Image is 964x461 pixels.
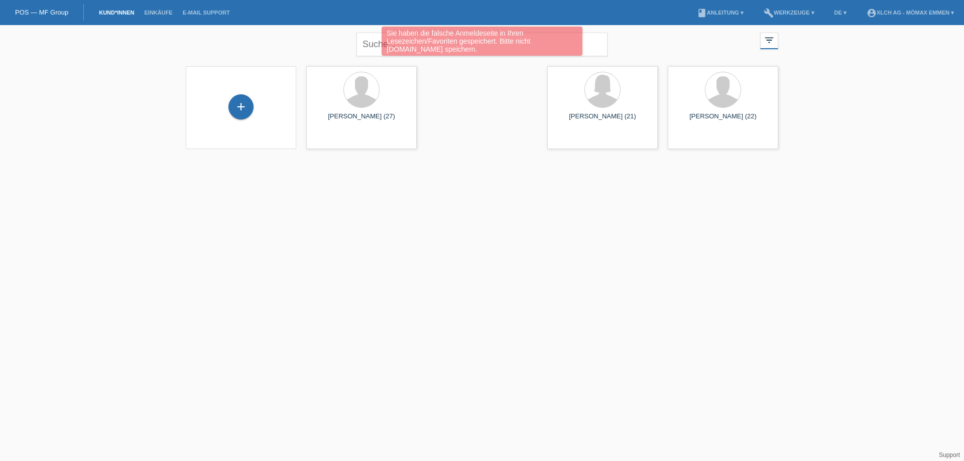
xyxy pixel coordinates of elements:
a: Einkäufe [139,10,177,16]
i: account_circle [867,8,877,18]
a: Kund*innen [94,10,139,16]
div: [PERSON_NAME] (22) [676,112,770,128]
a: POS — MF Group [15,9,68,16]
a: E-Mail Support [178,10,235,16]
div: [PERSON_NAME] (27) [314,112,409,128]
div: [PERSON_NAME] (53) [435,112,529,128]
i: build [764,8,774,18]
i: book [697,8,707,18]
a: DE ▾ [829,10,852,16]
a: buildWerkzeuge ▾ [759,10,819,16]
a: bookAnleitung ▾ [692,10,749,16]
div: Kund*in hinzufügen [229,98,253,115]
div: [PERSON_NAME] (21) [555,112,650,128]
div: Sie haben die falsche Anmeldeseite in Ihren Lesezeichen/Favoriten gespeichert. Bitte nicht [DOMAI... [382,27,582,56]
a: Support [939,451,960,458]
a: account_circleXLCH AG - Mömax Emmen ▾ [862,10,959,16]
